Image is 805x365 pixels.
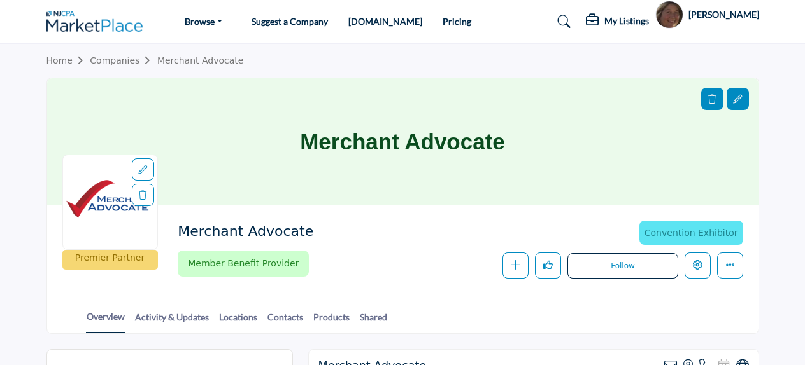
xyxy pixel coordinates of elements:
a: Companies [90,55,157,65]
a: Browse [176,13,231,31]
button: Show hide supplier dropdown [655,1,683,29]
p: Convention Exhibitor [645,224,738,242]
a: Search [545,11,579,32]
button: Follow [567,253,678,279]
img: site Logo [46,11,150,32]
span: Member Benefit Provider [183,254,304,273]
a: Merchant Advocate [157,55,244,65]
button: Like [535,252,561,279]
a: [DOMAIN_NAME] [348,16,422,27]
h1: Merchant Advocate [300,78,505,205]
h2: Merchant Advocate [178,223,528,240]
a: Suggest a Company [252,16,328,27]
div: Aspect Ratio:1:1,Size:400x400px [132,158,154,181]
a: Pricing [443,16,471,27]
button: More details [717,252,743,279]
div: My Listings [586,14,649,29]
h5: [PERSON_NAME] [688,8,759,21]
a: Contacts [267,310,304,333]
p: Premier Partner [75,251,145,265]
a: Overview [86,310,125,333]
a: Locations [218,310,258,333]
h5: My Listings [604,15,649,27]
a: Home [46,55,90,65]
div: Aspect Ratio:6:1,Size:1200x200px [727,88,749,110]
a: Activity & Updates [134,310,210,333]
a: Shared [359,310,388,333]
button: Edit company [685,252,711,279]
a: Products [313,310,350,333]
